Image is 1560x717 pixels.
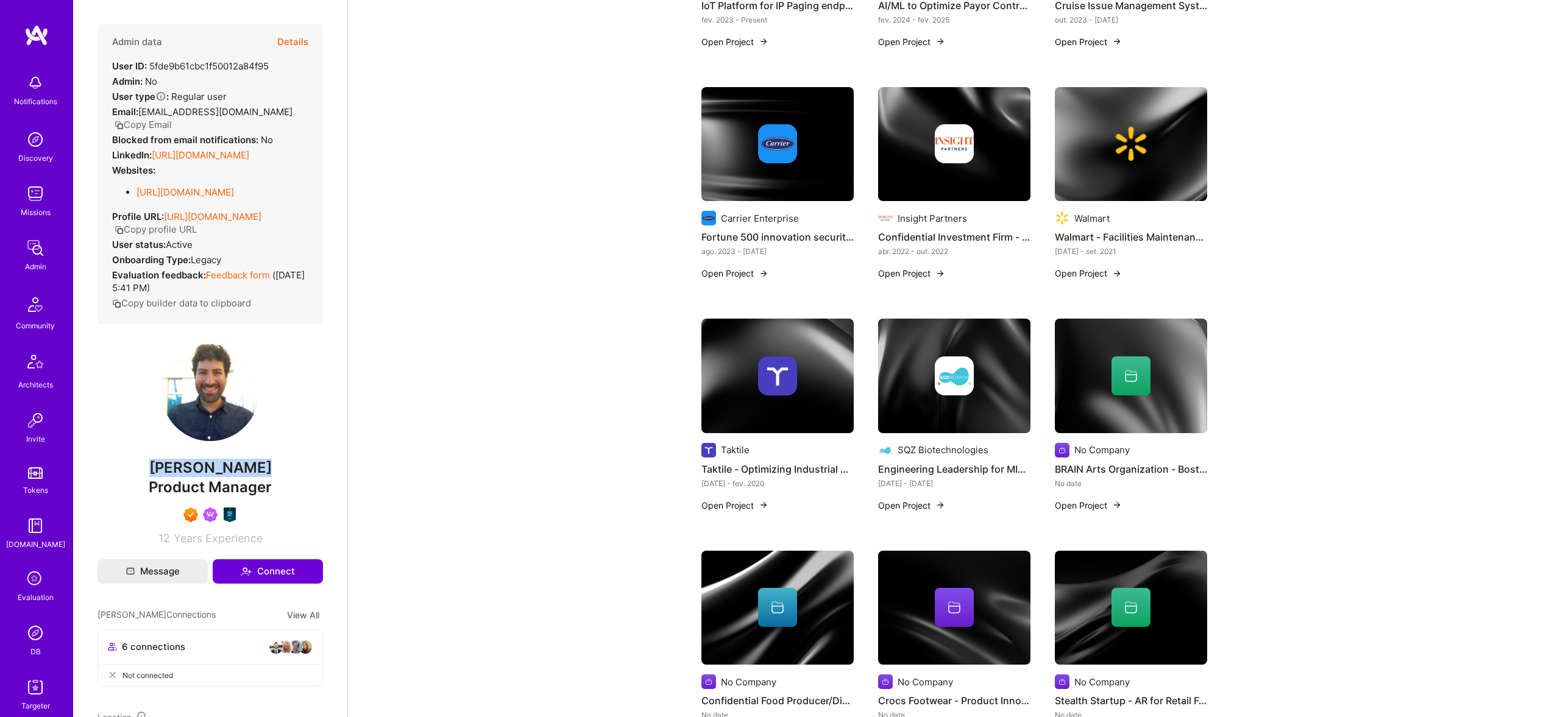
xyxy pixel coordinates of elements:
[97,629,323,687] button: 6 connectionsavataravataravataravatarNot connected
[878,499,945,512] button: Open Project
[278,640,293,654] img: avatar
[701,499,768,512] button: Open Project
[164,211,261,222] a: [URL][DOMAIN_NAME]
[112,60,147,72] strong: User ID:
[898,212,967,225] div: Insight Partners
[1112,37,1122,46] img: arrow-right
[112,149,152,161] strong: LinkedIn:
[1055,443,1069,457] img: Company logo
[97,459,323,477] span: [PERSON_NAME]
[183,507,198,522] img: Exceptional A.Teamer
[1055,551,1207,665] img: cover
[1055,245,1207,258] div: [DATE] - set. 2021
[112,239,166,250] strong: User status:
[1055,87,1207,202] img: cover
[112,90,227,103] div: Regular user
[115,223,197,236] button: Copy profile URL
[935,37,945,46] img: arrow-right
[112,269,206,281] strong: Evaluation feedback:
[878,674,893,689] img: Company logo
[112,211,164,222] strong: Profile URL:
[1055,35,1122,48] button: Open Project
[701,443,716,457] img: Company logo
[758,124,797,163] img: Company logo
[112,106,138,118] strong: Email:
[206,269,270,281] a: Feedback form
[759,37,768,46] img: arrow-right
[23,675,48,699] img: Skill Targeter
[126,567,135,576] i: icon Mail
[1055,13,1207,26] div: out. 2023 - [DATE]
[136,186,234,198] a: [URL][DOMAIN_NAME]
[158,532,170,545] span: 12
[878,245,1030,258] div: abr. 2022 - out. 2022
[898,676,953,688] div: No Company
[23,236,48,260] img: admin teamwork
[701,693,854,708] h4: Confidential Food Producer/Distributor - Digital Operations Management
[701,229,854,245] h4: Fortune 500 innovation security project
[23,484,48,496] div: Tokens
[21,290,50,319] img: Community
[1074,212,1110,225] div: Walmart
[24,568,47,591] i: icon SelectionTeam
[26,433,45,445] div: Invite
[701,13,854,26] div: fev. 2023 - Present
[701,211,716,225] img: Company logo
[213,559,323,584] button: Connect
[701,461,854,477] h4: Taktile - Optimizing Industrial Operations Management
[18,591,54,604] div: Evaluation
[898,443,988,456] div: SQZ Biotechnologies
[298,640,313,654] img: avatar
[112,60,269,72] div: 5fde9b61cbc1f50012a84f95
[155,91,166,102] i: Help
[112,133,273,146] div: No
[23,408,48,433] img: Invite
[721,676,776,688] div: No Company
[122,669,173,682] span: Not connected
[878,13,1030,26] div: fev. 2024 - fev. 2025
[122,640,185,653] span: 6 connections
[97,608,216,622] span: [PERSON_NAME] Connections
[759,500,768,510] img: arrow-right
[1074,443,1130,456] div: No Company
[14,95,57,108] div: Notifications
[701,551,854,665] img: cover
[1055,499,1122,512] button: Open Project
[152,149,249,161] a: [URL][DOMAIN_NAME]
[1055,229,1207,245] h4: Walmart - Facilities Maintenance Service Optimization Platform
[1055,693,1207,708] h4: Stealth Startup - AR for Retail Fulfillment
[23,514,48,538] img: guide book
[759,269,768,278] img: arrow-right
[203,507,218,522] img: Been on Mission
[24,24,49,46] img: logo
[935,124,974,163] img: Company logo
[758,356,797,395] img: Company logo
[18,378,53,391] div: Architects
[935,500,945,510] img: arrow-right
[112,269,308,294] div: ( [DATE] 5:41 PM )
[112,91,169,102] strong: User type :
[112,299,121,308] i: icon Copy
[115,121,124,130] i: icon Copy
[1112,269,1122,278] img: arrow-right
[701,319,854,433] img: cover
[878,211,893,225] img: Company logo
[149,478,272,496] span: Product Manager
[30,645,41,658] div: DB
[878,693,1030,708] h4: Crocs Footwear - Product Innovation Restructuring
[108,670,118,680] i: icon CloseGray
[878,461,1030,477] h4: Engineering Leadership for MIT Biotech Spinout
[269,640,283,654] img: avatar
[878,443,893,457] img: Company logo
[21,699,50,712] div: Targeter
[23,71,48,95] img: bell
[701,477,854,490] div: [DATE] - fev. 2020
[1055,461,1207,477] h4: BRAIN Arts Organization - Boston's leading community arts non-profit
[115,225,124,235] i: icon Copy
[701,674,716,689] img: Company logo
[935,269,945,278] img: arrow-right
[1055,477,1207,490] div: No date
[112,37,162,48] h4: Admin data
[701,35,768,48] button: Open Project
[701,245,854,258] div: ago. 2023 - [DATE]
